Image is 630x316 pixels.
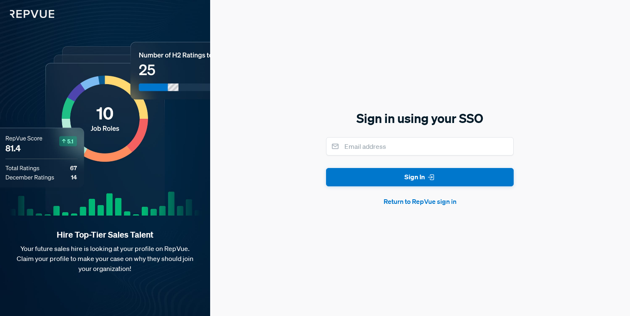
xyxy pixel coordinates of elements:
input: Email address [326,137,514,155]
button: Sign In [326,168,514,187]
p: Your future sales hire is looking at your profile on RepVue. Claim your profile to make your case... [13,243,197,273]
strong: Hire Top-Tier Sales Talent [13,229,197,240]
button: Return to RepVue sign in [326,196,514,206]
h5: Sign in using your SSO [326,110,514,127]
